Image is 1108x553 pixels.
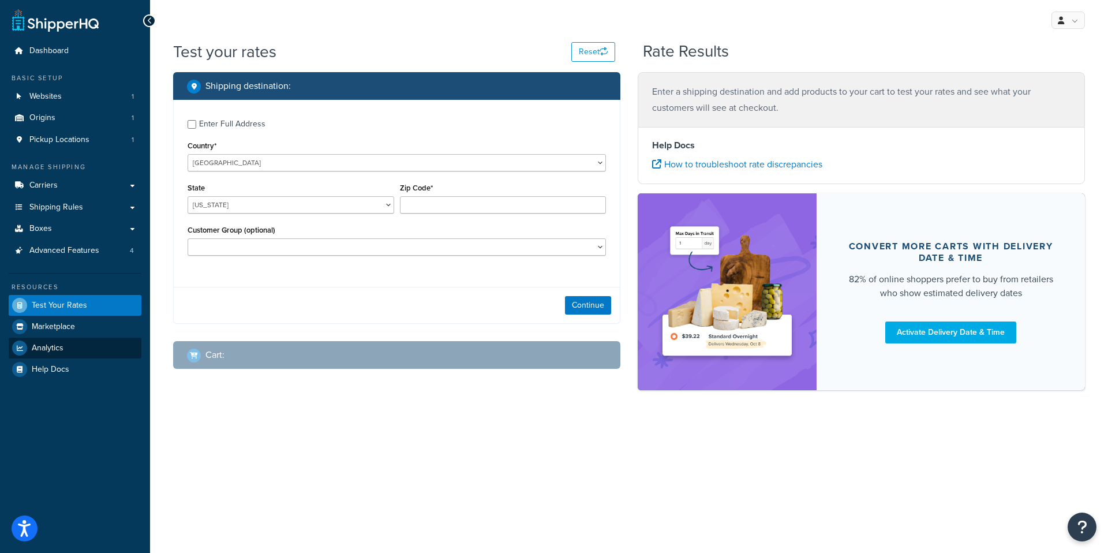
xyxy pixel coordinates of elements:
a: Websites1 [9,86,141,107]
p: Enter a shipping destination and add products to your cart to test your rates and see what your c... [652,84,1070,116]
a: Carriers [9,175,141,196]
span: 1 [132,92,134,102]
span: Shipping Rules [29,203,83,212]
span: Analytics [32,343,63,353]
span: Test Your Rates [32,301,87,311]
a: Pickup Locations1 [9,129,141,151]
h4: Help Docs [652,139,1070,152]
a: Help Docs [9,359,141,380]
span: Origins [29,113,55,123]
span: Advanced Features [29,246,99,256]
a: Origins1 [9,107,141,129]
a: How to troubleshoot rate discrepancies [652,158,822,171]
h2: Cart : [205,350,224,360]
a: Shipping Rules [9,197,141,218]
div: Convert more carts with delivery date & time [844,241,1057,264]
span: Marketplace [32,322,75,332]
a: Activate Delivery Date & Time [885,322,1016,343]
span: 4 [130,246,134,256]
a: Analytics [9,338,141,358]
label: Zip Code* [400,184,433,192]
span: Dashboard [29,46,69,56]
button: Open Resource Center [1068,513,1096,541]
div: Enter Full Address [199,116,265,132]
input: Enter Full Address [188,120,196,129]
li: Pickup Locations [9,129,141,151]
h2: Shipping destination : [205,81,291,91]
label: Country* [188,141,216,150]
div: Manage Shipping [9,162,141,172]
h2: Rate Results [643,43,729,61]
div: Basic Setup [9,73,141,83]
button: Continue [565,296,611,315]
a: Test Your Rates [9,295,141,316]
li: Websites [9,86,141,107]
a: Dashboard [9,40,141,62]
span: Carriers [29,181,58,190]
span: Websites [29,92,62,102]
div: Resources [9,282,141,292]
span: Pickup Locations [29,135,89,145]
h1: Test your rates [173,40,276,63]
button: Reset [571,42,615,62]
a: Boxes [9,218,141,240]
a: Advanced Features4 [9,240,141,261]
li: Advanced Features [9,240,141,261]
img: feature-image-ddt-36eae7f7280da8017bfb280eaccd9c446f90b1fe08728e4019434db127062ab4.png [655,211,799,373]
span: 1 [132,135,134,145]
div: 82% of online shoppers prefer to buy from retailers who show estimated delivery dates [844,272,1057,300]
a: Marketplace [9,316,141,337]
li: Origins [9,107,141,129]
span: Help Docs [32,365,69,375]
span: Boxes [29,224,52,234]
label: Customer Group (optional) [188,226,275,234]
span: 1 [132,113,134,123]
label: State [188,184,205,192]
